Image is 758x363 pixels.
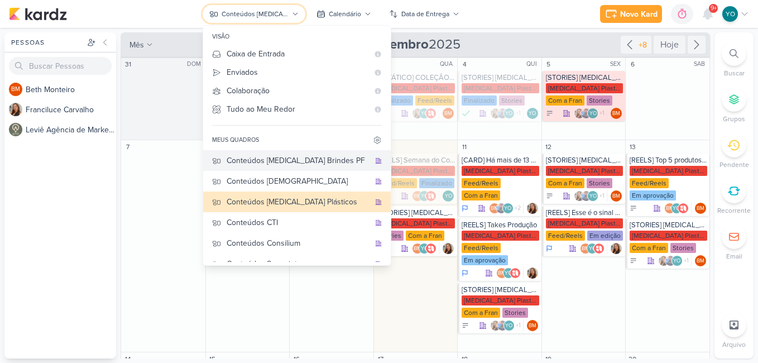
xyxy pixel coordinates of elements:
div: [STORIES] ALLEGRA PLÁSTICOS [378,208,455,217]
div: Responsável: Beth Monteiro [611,190,622,202]
div: [MEDICAL_DATA] Plasticos PJ [546,166,623,176]
button: Conteúdos Consilium [203,233,391,254]
p: YO [673,206,680,212]
img: Allegra Plásticos e Brindes Personalizados [425,190,436,202]
div: Beth Monteiro [443,108,454,119]
div: Finalizado [462,108,471,119]
p: BM [498,271,506,276]
button: Novo Kard [600,5,662,23]
div: Stories [502,308,528,318]
div: Com a Fran [406,231,444,241]
div: Beth Monteiro [664,203,675,214]
div: [MEDICAL_DATA] Plasticos PJ [462,295,539,305]
div: [REELS] Esse é o sinal de que você precisava para comprar seus brindes [546,208,623,217]
div: [REELS] Takes Produção [462,221,539,230]
div: Yasmin Oliveira [419,108,430,119]
div: Enviados [227,66,368,78]
p: YO [505,271,512,276]
div: SAB [694,60,708,69]
p: YO [529,111,536,117]
p: Buscar [724,68,745,78]
div: [MEDICAL_DATA] Plasticos PJ [378,166,455,176]
div: Finalizado [419,178,454,188]
div: [MEDICAL_DATA] Plasticos PJ [462,83,539,93]
div: [MEDICAL_DATA] Plasticos PJ [378,218,455,228]
div: Beth Monteiro [412,190,423,202]
div: [REELS] Top 5 produtos que mais vendemos ate agora em 2025. [630,156,707,165]
p: BM [582,246,589,252]
div: visão [203,29,391,45]
img: Franciluce Carvalho [527,268,538,279]
div: Finalizado [378,95,413,106]
img: Allegra Plásticos e Brindes Personalizados [593,243,605,254]
p: YO [421,246,428,252]
div: quadro da organização [375,178,382,185]
div: Em Andamento [546,244,553,253]
p: YO [421,111,428,117]
p: BM [414,194,421,199]
span: 9+ [711,4,717,13]
div: Yasmin Oliveira [443,190,454,202]
img: Franciluce Carvalho [490,108,501,119]
button: Colaboração [203,82,391,100]
div: F r a n c i l u c e C a r v a l h o [26,104,116,116]
div: L e v i ê A g ê n c i a d e M a r k e t i n g D i g i t a l [26,124,116,136]
div: Conteúdos Secpoint [227,258,370,270]
div: Em Andamento [462,204,468,213]
p: YO [673,259,680,264]
div: Responsável: Beth Monteiro [695,255,706,266]
div: A Fazer [462,322,469,329]
p: BM [666,206,674,212]
div: Conteúdos [DEMOGRAPHIC_DATA] [227,175,370,187]
img: Allegra Plásticos e Brindes Personalizados [425,243,436,254]
div: QUA [440,60,456,69]
div: [MEDICAL_DATA] Plasticos PJ [630,166,707,176]
p: BM [529,323,536,329]
img: Guilherme Savio [665,255,676,266]
div: [STORIES] ALLEGRA PLÁSTICOS [546,73,623,82]
img: Allegra Plásticos e Brindes Personalizados [510,268,521,279]
div: Colaboradores: Franciluce Carvalho, Guilherme Savio, Yasmin Oliveira, Allegra Plásticos e Brindes... [658,255,692,266]
div: Stories [499,95,525,106]
button: Conteúdos CTI [203,212,391,233]
div: Em Andamento [462,269,468,278]
img: Franciluce Carvalho [658,255,669,266]
div: Colaboradores: Beth Monteiro, Guilherme Savio, Yasmin Oliveira, Allegra Plásticos e Brindes Perso... [489,203,524,214]
div: [ESTÁTICO] COLEÇÃO OUTUBRO ROSA [378,73,455,82]
div: quadro da organização [375,157,382,164]
div: Novo Kard [620,8,658,20]
div: Hoje [654,36,685,54]
div: Tudo ao Meu Redor [227,103,368,115]
div: Colaboradores: Beth Monteiro, Yasmin Oliveira, Allegra Plásticos e Brindes Personalizados [664,203,692,214]
div: Feed/Reels [415,95,454,106]
div: Beth Monteiro [527,320,538,331]
button: Enviados [203,63,391,82]
div: Beth Monteiro [9,83,22,96]
div: Yasmin Oliveira [419,190,430,202]
div: Beth Monteiro [611,190,622,202]
button: Conteúdos [MEDICAL_DATA] Brindes PF [203,150,391,171]
p: BM [612,194,620,199]
div: [STORIES] ALLEGRA PLÁSTICOS [630,221,707,230]
div: [MEDICAL_DATA] Plasticos PJ [546,83,623,93]
p: BM [444,111,452,117]
p: BM [612,111,620,117]
div: Yasmin Oliveira [527,108,538,119]
div: Yasmin Oliveira [671,203,682,214]
p: Email [726,251,742,261]
div: Finalizado [462,95,497,106]
p: Arquivo [722,340,746,350]
div: Responsável: Beth Monteiro [443,108,454,119]
div: 11 [459,141,470,152]
div: Colaboradores: Beth Monteiro, Yasmin Oliveira, Allegra Plásticos e Brindes Personalizados [580,243,607,254]
div: Responsável: Beth Monteiro [611,108,622,119]
button: Tudo ao Meu Redor [203,100,391,118]
p: YO [505,323,512,329]
button: Conteúdos [DEMOGRAPHIC_DATA] [203,171,391,192]
img: Franciluce Carvalho [611,243,622,254]
div: Em aprovação [462,255,508,265]
div: quadro da organização [375,219,382,226]
p: BM [11,87,20,93]
div: Colaboradores: Beth Monteiro, Yasmin Oliveira, Allegra Plásticos e Brindes Personalizados [412,243,439,254]
div: [STORIES] ALLEGRA PLÁSTICOS [546,156,623,165]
